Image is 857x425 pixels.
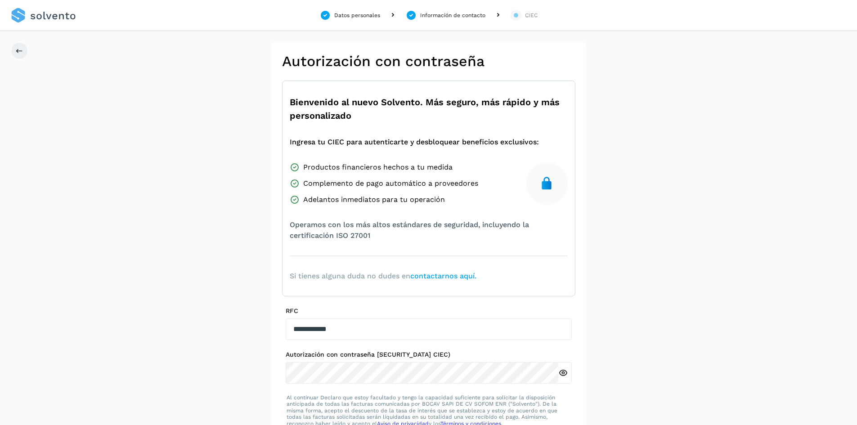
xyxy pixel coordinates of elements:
[282,53,575,70] h2: Autorización con contraseña
[303,178,478,189] span: Complemento de pago automático a proveedores
[286,351,572,358] label: Autorización con contraseña [SECURITY_DATA] CIEC)
[290,219,568,241] span: Operamos con los más altos estándares de seguridad, incluyendo la certificación ISO 27001
[286,307,572,315] label: RFC
[303,194,445,205] span: Adelantos inmediatos para tu operación
[420,11,485,19] div: Información de contacto
[539,176,554,191] img: secure
[525,11,538,19] div: CIEC
[290,137,539,148] span: Ingresa tu CIEC para autenticarte y desbloquear beneficios exclusivos:
[334,11,380,19] div: Datos personales
[290,271,476,282] span: Si tienes alguna duda no dudes en
[303,162,453,173] span: Productos financieros hechos a tu medida
[290,95,568,122] span: Bienvenido al nuevo Solvento. Más seguro, más rápido y más personalizado
[410,272,476,280] a: contactarnos aquí.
